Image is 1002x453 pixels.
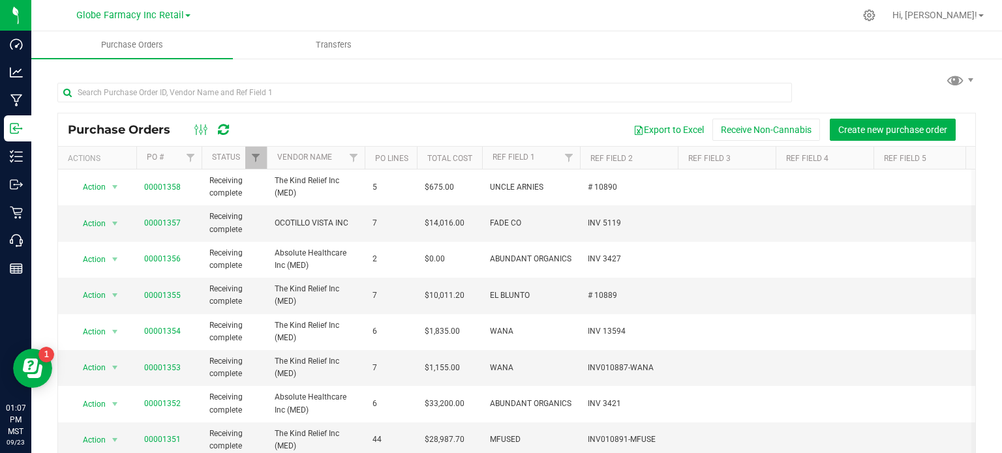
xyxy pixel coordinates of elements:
[588,253,670,265] span: INV 3427
[107,395,123,413] span: select
[558,147,580,169] a: Filter
[144,291,181,300] a: 00001355
[10,150,23,163] inline-svg: Inventory
[31,31,233,59] a: Purchase Orders
[71,431,106,449] span: Action
[38,347,54,362] iframe: Resource center unread badge
[490,362,572,374] span: WANA
[838,124,947,135] span: Create new purchase order
[275,217,357,229] span: OCOTILLO VISTA INC
[372,398,409,410] span: 6
[425,217,464,229] span: $14,016.00
[144,183,181,192] a: 00001358
[13,349,52,388] iframe: Resource center
[144,363,181,372] a: 00001353
[10,206,23,219] inline-svg: Retail
[372,181,409,194] span: 5
[275,175,357,199] span: The Kind Relief Inc (MED)
[212,153,240,162] a: Status
[71,178,106,196] span: Action
[147,153,164,162] a: PO #
[10,38,23,51] inline-svg: Dashboard
[425,289,464,302] span: $10,011.20
[10,234,23,247] inline-svg: Call Center
[57,83,792,102] input: Search Purchase Order ID, Vendor Name and Ref Field 1
[209,211,259,235] span: Receiving complete
[590,154,633,163] a: Ref Field 2
[10,122,23,135] inline-svg: Inbound
[144,327,181,336] a: 00001354
[490,398,572,410] span: ABUNDANT ORGANICS
[427,154,472,163] a: Total Cost
[372,433,409,446] span: 44
[10,262,23,275] inline-svg: Reports
[425,181,454,194] span: $675.00
[588,289,670,302] span: # 10889
[588,181,670,194] span: # 10890
[71,358,106,377] span: Action
[275,247,357,272] span: Absolute Healthcare Inc (MED)
[490,253,572,265] span: ABUNDANT ORGANICS
[10,66,23,79] inline-svg: Analytics
[209,283,259,308] span: Receiving complete
[107,323,123,341] span: select
[425,253,445,265] span: $0.00
[884,154,926,163] a: Ref Field 5
[209,319,259,344] span: Receiving complete
[372,362,409,374] span: 7
[107,431,123,449] span: select
[786,154,828,163] a: Ref Field 4
[588,325,670,338] span: INV 13594
[425,325,460,338] span: $1,835.00
[425,433,464,446] span: $28,987.70
[71,250,106,269] span: Action
[490,181,572,194] span: UNCLE ARNIES
[144,399,181,408] a: 00001352
[372,325,409,338] span: 6
[425,398,464,410] span: $33,200.00
[490,289,572,302] span: EL BLUNTO
[493,153,535,162] a: Ref Field 1
[588,217,670,229] span: INV 5119
[372,217,409,229] span: 7
[209,428,259,452] span: Receiving complete
[83,39,181,51] span: Purchase Orders
[71,395,106,413] span: Action
[144,435,181,444] a: 00001351
[343,147,365,169] a: Filter
[375,154,408,163] a: PO Lines
[6,402,25,437] p: 01:07 PM MST
[830,119,956,141] button: Create new purchase order
[277,153,332,162] a: Vendor Name
[10,178,23,191] inline-svg: Outbound
[275,283,357,308] span: The Kind Relief Inc (MED)
[107,358,123,377] span: select
[425,362,460,374] span: $1,155.00
[490,325,572,338] span: WANA
[209,391,259,416] span: Receiving complete
[712,119,820,141] button: Receive Non-Cannabis
[76,10,184,21] span: Globe Farmacy Inc Retail
[625,119,712,141] button: Export to Excel
[588,398,670,410] span: INV 3421
[588,362,670,374] span: INV010887-WANA
[144,218,181,227] a: 00001357
[275,319,357,344] span: The Kind Relief Inc (MED)
[10,94,23,107] inline-svg: Manufacturing
[892,10,977,20] span: Hi, [PERSON_NAME]!
[245,147,267,169] a: Filter
[861,9,877,22] div: Manage settings
[275,355,357,380] span: The Kind Relief Inc (MED)
[209,355,259,380] span: Receiving complete
[68,154,131,163] div: Actions
[233,31,434,59] a: Transfers
[372,289,409,302] span: 7
[107,214,123,233] span: select
[209,175,259,199] span: Receiving complete
[107,178,123,196] span: select
[372,253,409,265] span: 2
[298,39,369,51] span: Transfers
[71,323,106,341] span: Action
[588,433,670,446] span: INV010891-MFUSE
